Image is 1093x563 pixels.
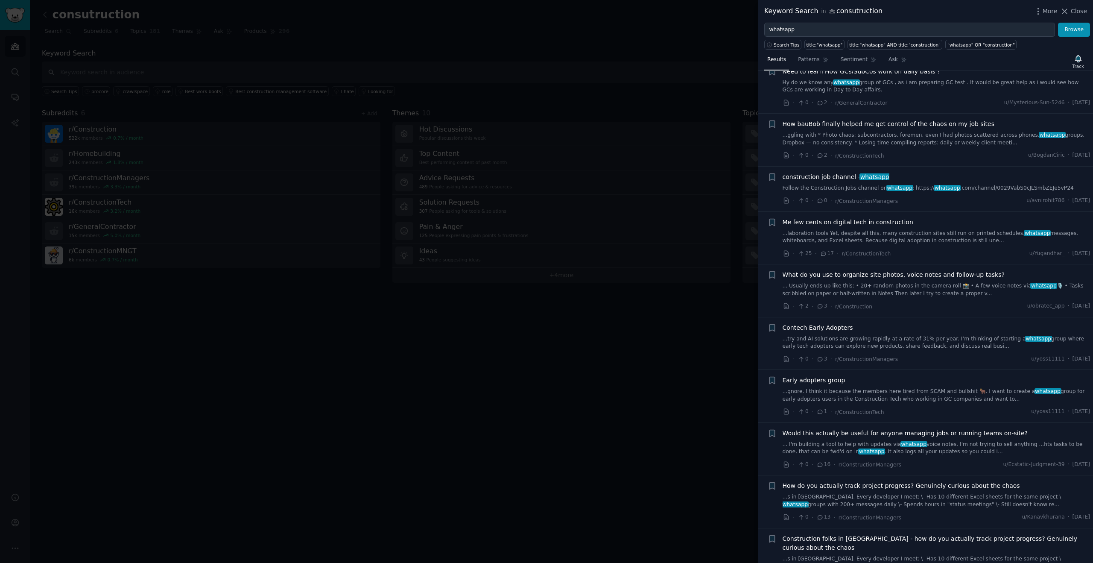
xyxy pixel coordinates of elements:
[783,67,940,76] span: Need to learn How GCs/SubCos work on daily basis !
[1073,152,1090,159] span: [DATE]
[798,250,812,258] span: 25
[816,152,827,159] span: 2
[1068,461,1070,469] span: ·
[798,99,808,107] span: 0
[1073,302,1090,310] span: [DATE]
[1073,461,1090,469] span: [DATE]
[1027,302,1065,310] span: u/obratec_app
[783,429,1028,438] a: Would this actually be useful for anyone managing jobs or running teams on-site?
[812,355,813,364] span: ·
[1025,336,1052,342] span: whatsapp
[1073,250,1090,258] span: [DATE]
[1068,513,1070,521] span: ·
[934,185,961,191] span: whatsapp
[839,462,901,468] span: r/ConstructionManagers
[947,42,1015,48] div: "whatsapp" OR "construction"
[793,355,795,364] span: ·
[793,460,795,469] span: ·
[798,461,808,469] span: 0
[1029,250,1065,258] span: u/Yugandhar_
[812,408,813,416] span: ·
[783,388,1090,403] a: ...gnore. I think it because the members here tired from SCAM and bullshit 🐂. I want to create aw...
[830,151,832,160] span: ·
[793,196,795,205] span: ·
[1003,461,1065,469] span: u/Ecstatic-Judgment-39
[1068,250,1070,258] span: ·
[783,534,1090,552] span: Construction folks in [GEOGRAPHIC_DATA] - how do you actually track project progress? Genuinely c...
[793,408,795,416] span: ·
[783,173,889,182] a: construction job channel -whatsapp
[793,98,795,107] span: ·
[783,323,853,332] a: Contech Early Adopters
[807,42,843,48] div: title:"whatsapp"
[793,302,795,311] span: ·
[783,79,1090,94] a: Hy do we know anywhatsappgroup of GCs , as i am preparing GC test . It would be great help as i w...
[848,40,943,50] a: title:"whatsapp" AND title:"construction"
[886,53,910,70] a: Ask
[783,185,1090,192] a: Follow the Construction Jobs channel onwhatsapp: https://whatsapp.com/channel/0029VabS0cJLSmbZEJe...
[835,304,872,310] span: r/Construction
[1068,355,1070,363] span: ·
[1058,23,1090,37] button: Browse
[1030,283,1057,289] span: whatsapp
[783,481,1020,490] a: How do you actually track project progress? Genuinely curious about the chaos
[886,185,913,191] span: whatsapp
[793,513,795,522] span: ·
[837,249,839,258] span: ·
[793,249,795,258] span: ·
[842,251,891,257] span: r/ConstructionTech
[812,196,813,205] span: ·
[783,173,889,182] span: construction job channel -
[821,8,826,15] span: in
[804,40,845,50] a: title:"whatsapp"
[849,42,941,48] div: title:"whatsapp" AND title:"construction"
[816,461,830,469] span: 16
[812,151,813,160] span: ·
[1022,513,1064,521] span: u/Kanavkhurana
[1071,7,1087,16] span: Close
[812,460,813,469] span: ·
[1073,355,1090,363] span: [DATE]
[833,513,835,522] span: ·
[1004,99,1065,107] span: u/Mysterious-Sun-5246
[820,250,834,258] span: 17
[1031,408,1064,416] span: u/yoss11111
[839,515,901,521] span: r/ConstructionManagers
[1073,408,1090,416] span: [DATE]
[816,355,827,363] span: 3
[783,376,845,385] a: Early adopters group
[1073,197,1090,205] span: [DATE]
[798,152,808,159] span: 0
[816,99,827,107] span: 2
[1035,388,1061,394] span: whatsapp
[812,98,813,107] span: ·
[1068,197,1070,205] span: ·
[835,409,884,415] span: r/ConstructionTech
[783,493,1090,508] a: ...s in [GEOGRAPHIC_DATA]. Every developer I meet: \- Has 10 different Excel sheets for the same ...
[783,441,1090,456] a: ... I'm building a tool to help with updates viawhatsappvoice notes. I'm not trying to sell anyth...
[782,501,809,507] span: whatsapp
[798,513,808,521] span: 0
[764,53,789,70] a: Results
[888,56,898,64] span: Ask
[1073,513,1090,521] span: [DATE]
[1068,408,1070,416] span: ·
[835,153,884,159] span: r/ConstructionTech
[764,23,1055,37] input: Try a keyword related to your business
[812,513,813,522] span: ·
[798,56,819,64] span: Patterns
[1068,302,1070,310] span: ·
[798,302,808,310] span: 2
[774,42,800,48] span: Search Tips
[945,40,1017,50] a: "whatsapp" OR "construction"
[830,355,832,364] span: ·
[835,198,898,204] span: r/ConstructionManagers
[830,196,832,205] span: ·
[798,408,808,416] span: 0
[1060,7,1087,16] button: Close
[798,355,808,363] span: 0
